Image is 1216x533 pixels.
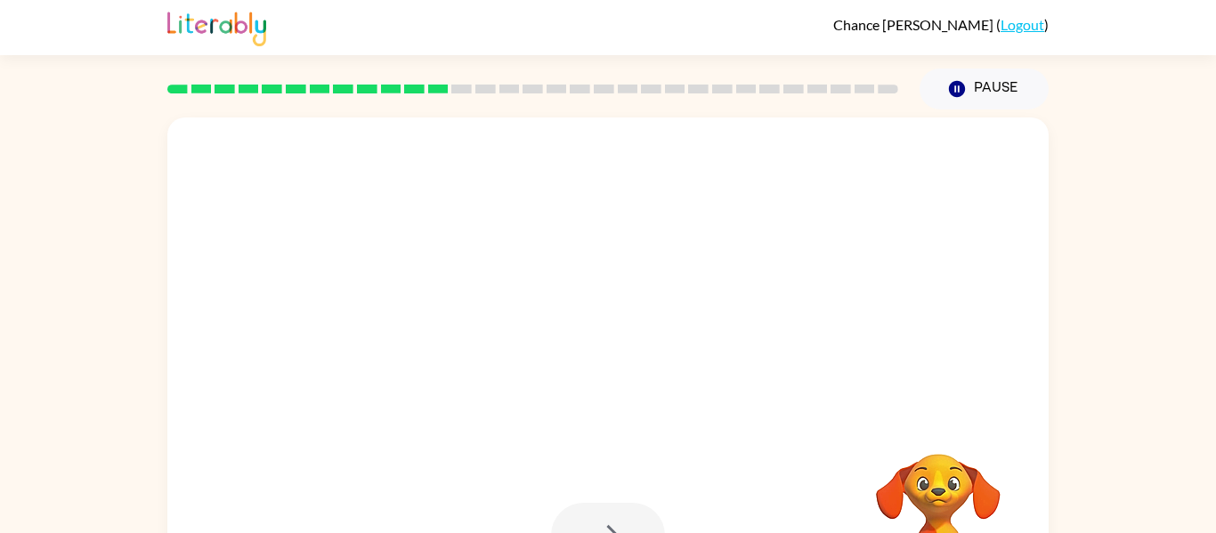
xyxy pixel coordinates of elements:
button: Pause [920,69,1049,109]
span: Chance [PERSON_NAME] [833,16,996,33]
a: Logout [1001,16,1044,33]
img: Literably [167,7,266,46]
div: ( ) [833,16,1049,33]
